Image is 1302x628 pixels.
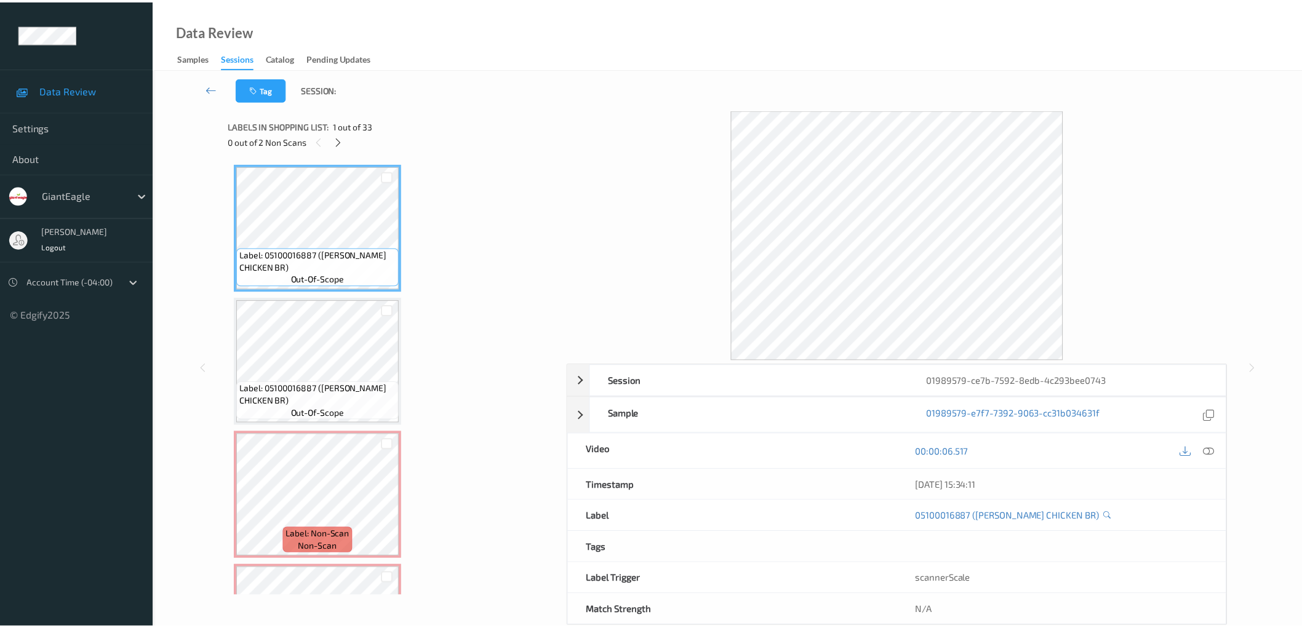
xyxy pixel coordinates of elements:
a: 01989579-e7f7-7392-9063-cc31b034631f [933,407,1108,424]
a: Catalog [268,50,309,67]
span: non-scan [300,541,339,554]
span: Label: Non-Scan [288,529,352,541]
div: Label [572,501,904,532]
a: 00:00:06.517 [922,446,976,458]
div: Samples [178,52,210,67]
a: Pending Updates [309,50,386,67]
a: Sessions [223,50,268,68]
div: Session01989579-ce7b-7592-8edb-4c293bee0743 [572,365,1236,397]
div: Sessions [223,52,255,68]
div: scannerScale [904,564,1236,595]
div: 01989579-ce7b-7592-8edb-4c293bee0743 [915,365,1236,396]
span: 1 out of 33 [335,120,375,132]
a: Samples [178,50,223,67]
div: Catalog [268,52,297,67]
div: Data Review [177,25,255,37]
div: Sample [594,398,915,433]
div: N/A [904,595,1236,626]
span: Label: 05100016887 ([PERSON_NAME] CHICKEN BR) [241,248,399,273]
span: Labels in shopping list: [230,120,331,132]
div: Tags [572,533,904,563]
div: Match Strength [572,595,904,626]
button: Tag [238,78,288,101]
div: Timestamp [572,470,904,501]
span: out-of-scope [293,407,346,419]
span: Label: 05100016887 ([PERSON_NAME] CHICKEN BR) [241,383,399,407]
span: Session: [303,83,339,95]
div: Label Trigger [572,564,904,595]
span: out-of-scope [293,273,346,285]
div: [DATE] 15:34:11 [922,479,1217,491]
div: Pending Updates [309,52,373,67]
div: 0 out of 2 Non Scans [230,133,562,149]
a: 05100016887 ([PERSON_NAME] CHICKEN BR) [922,511,1108,523]
div: Sample01989579-e7f7-7392-9063-cc31b034631f [572,397,1236,434]
div: Video [572,434,904,469]
div: Session [594,365,915,396]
